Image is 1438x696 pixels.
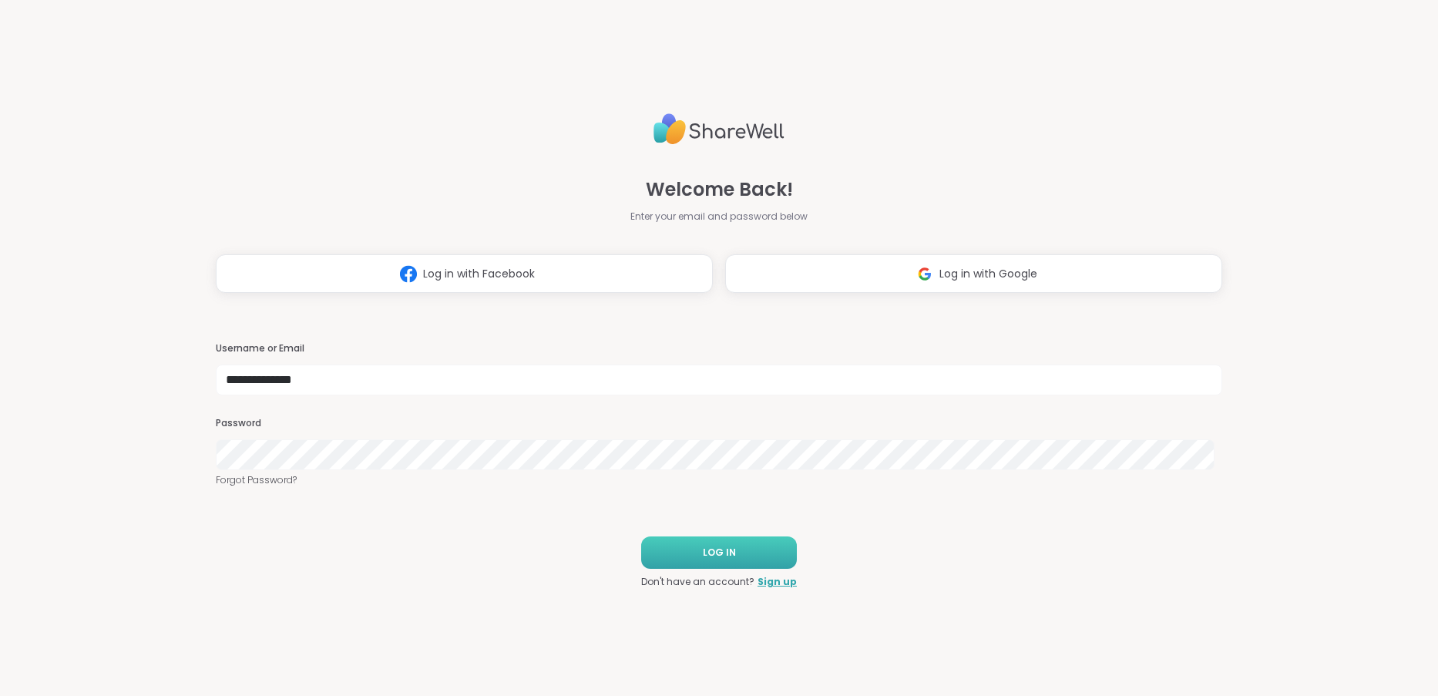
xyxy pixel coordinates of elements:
[630,210,808,224] span: Enter your email and password below
[703,546,736,560] span: LOG IN
[216,417,1222,430] h3: Password
[423,266,535,282] span: Log in with Facebook
[910,260,939,288] img: ShareWell Logomark
[394,260,423,288] img: ShareWell Logomark
[646,176,793,203] span: Welcome Back!
[216,342,1222,355] h3: Username or Email
[216,254,713,293] button: Log in with Facebook
[216,473,1222,487] a: Forgot Password?
[758,575,797,589] a: Sign up
[641,536,797,569] button: LOG IN
[939,266,1037,282] span: Log in with Google
[653,107,785,151] img: ShareWell Logo
[725,254,1222,293] button: Log in with Google
[641,575,754,589] span: Don't have an account?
